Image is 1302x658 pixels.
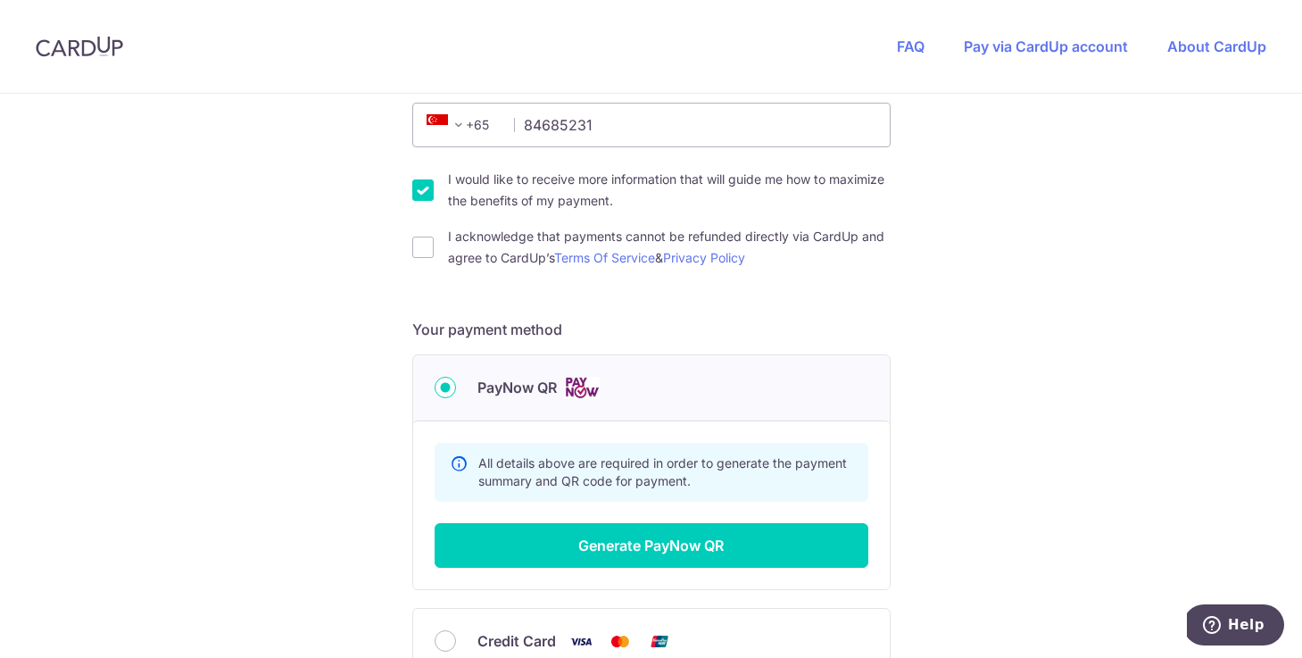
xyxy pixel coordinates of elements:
div: PayNow QR Cards logo [435,377,868,399]
label: I acknowledge that payments cannot be refunded directly via CardUp and agree to CardUp’s & [448,226,891,269]
button: Generate PayNow QR [435,523,868,568]
label: I would like to receive more information that will guide me how to maximize the benefits of my pa... [448,169,891,212]
div: Credit Card Visa Mastercard Union Pay [435,630,868,653]
span: +65 [427,114,469,136]
span: Credit Card [477,630,556,652]
h5: Your payment method [412,319,891,340]
img: Mastercard [602,630,638,653]
a: FAQ [897,37,925,55]
iframe: Opens a widget where you can find more information [1187,604,1284,649]
a: Terms Of Service [554,250,655,265]
img: Cards logo [564,377,600,399]
a: Privacy Policy [663,250,745,265]
span: +65 [421,114,502,136]
img: Visa [563,630,599,653]
span: All details above are required in order to generate the payment summary and QR code for payment. [478,455,847,488]
a: About CardUp [1167,37,1266,55]
span: PayNow QR [477,377,557,398]
a: Pay via CardUp account [964,37,1128,55]
img: Union Pay [642,630,677,653]
img: CardUp [36,36,123,57]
